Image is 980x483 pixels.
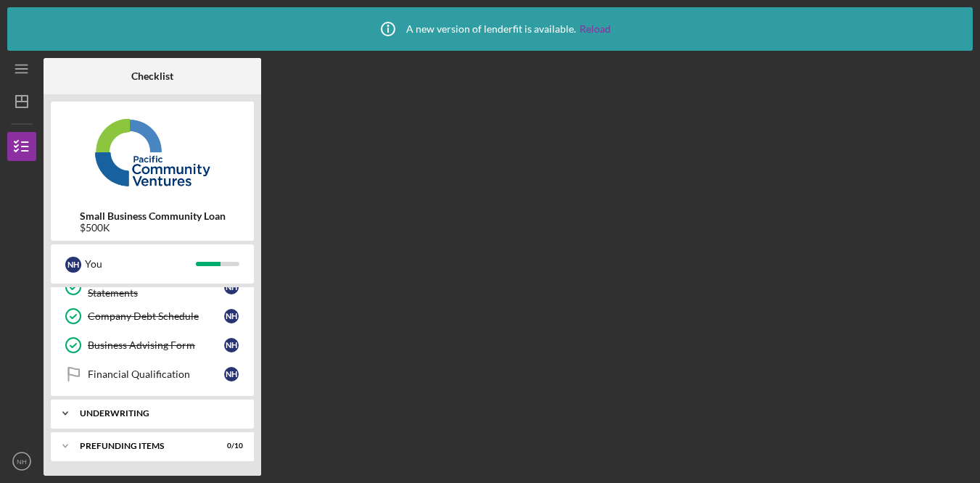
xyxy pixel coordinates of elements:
img: Product logo [51,109,254,196]
div: 3 Most Recent Business Bank Statements [88,276,224,299]
a: Company Debt ScheduleNH [58,302,247,331]
div: Financial Qualification [88,368,224,380]
div: A new version of lenderfit is available. [370,11,611,47]
b: Checklist [131,70,173,82]
a: Reload [580,23,611,35]
div: N H [224,280,239,294]
a: 3 Most Recent Business Bank StatementsNH [58,273,247,302]
div: Underwriting [80,409,236,418]
div: N H [224,367,239,381]
div: 0 / 10 [217,442,243,450]
a: Business Advising FormNH [58,331,247,360]
button: NH [7,447,36,476]
b: Small Business Community Loan [80,210,226,222]
div: Company Debt Schedule [88,310,224,322]
div: $500K [80,222,226,234]
div: Prefunding Items [80,442,207,450]
div: N H [224,338,239,352]
div: You [85,252,196,276]
div: Business Advising Form [88,339,224,351]
text: NH [17,458,27,466]
div: N H [65,257,81,273]
div: N H [224,309,239,323]
a: Financial QualificationNH [58,360,247,389]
